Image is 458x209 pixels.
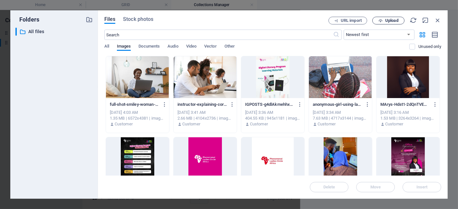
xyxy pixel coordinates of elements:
span: Vector [204,42,217,51]
span: All [104,42,109,51]
p: full-shot-smiley-woman-relaxing-with-laptop-dyZhBaX5rtyFL7acIYwY6Q.jpg [110,102,159,107]
div: 1.53 MB | 3264x3264 | image/jpeg [380,115,436,121]
span: Images [117,42,131,51]
span: Audio [167,42,178,51]
p: Displays only files that are not in use on the website. Files added during this session can still... [418,44,441,50]
p: instructor-explaining-corporate-software-specific-intern-1U9IGXuEYGi2kJUityawXA.jpg [177,102,227,107]
p: anonymous-girl-using-laptop-stairs-lJbak3NaLBZ3pN34sqYmqQ.jpg [313,102,362,107]
div: 1.35 MB | 6572x4381 | image/jpeg [110,115,165,121]
span: Documents [138,42,160,51]
span: Upload [385,19,398,23]
div: [DATE] 3:34 AM [313,110,368,115]
i: Create new folder [86,16,93,23]
div: 7.63 MB | 4717x3144 | image/jpeg [313,115,368,121]
p: Customer [318,121,336,127]
span: Stock photos [123,15,153,23]
div: [DATE] 3:36 AM [245,110,301,115]
div: 404.55 KB | 945x1181 | image/jpeg [245,115,301,121]
i: Reload [410,17,417,24]
i: Close [434,17,441,24]
p: Customer [250,121,268,127]
span: Other [224,42,235,51]
i: Minimize [422,17,429,24]
button: URL import [329,17,367,24]
input: Search [104,30,333,40]
p: Customer [385,121,403,127]
div: [DATE] 3:16 AM [380,110,436,115]
span: URL import [341,19,362,23]
div: [DATE] 4:03 AM [110,110,165,115]
p: IGPOSTS-g4dlAkmehhxfZUQj4LAZbg.jpg [245,102,295,107]
p: All files [28,28,81,35]
p: Folders [15,15,39,24]
div: [DATE] 3:41 AM [177,110,233,115]
p: Customer [115,121,133,127]
div: 2.66 MB | 4104x2736 | image/jpeg [177,115,233,121]
button: Upload [372,17,405,24]
div: ​ [15,28,17,36]
p: Customer [182,121,200,127]
span: Files [104,15,116,23]
p: MArys-Hdst1-2dQnTVEmtIt6ec2rIpWUGw.jpg [380,102,430,107]
span: Video [186,42,196,51]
